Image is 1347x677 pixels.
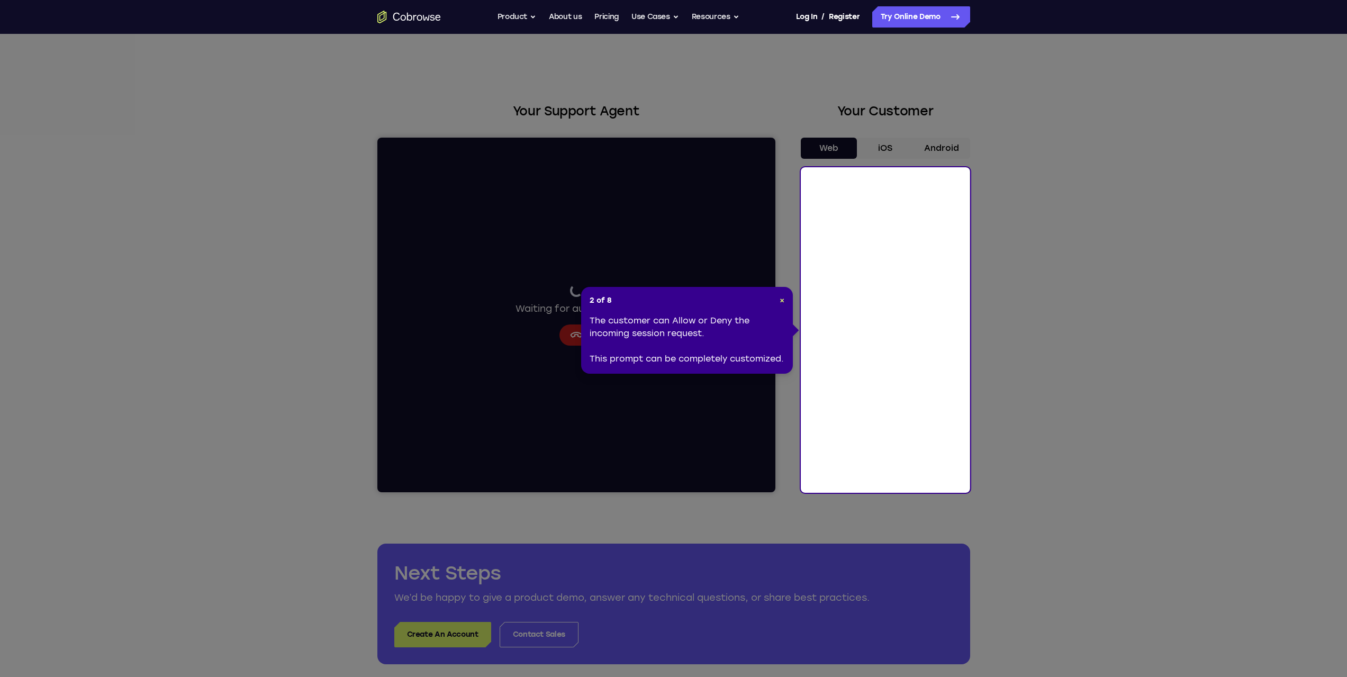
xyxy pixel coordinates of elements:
span: 2 of 8 [590,295,612,306]
a: About us [549,6,582,28]
a: Try Online Demo [872,6,970,28]
div: Waiting for authorization [138,147,260,178]
button: Product [498,6,537,28]
div: The customer can Allow or Deny the incoming session request. This prompt can be completely custom... [590,314,784,365]
a: Pricing [594,6,619,28]
a: Register [829,6,860,28]
button: Cancel [182,187,216,208]
span: × [780,296,784,305]
button: Resources [692,6,739,28]
a: Log In [796,6,817,28]
button: Use Cases [631,6,679,28]
a: Go to the home page [377,11,441,23]
span: / [821,11,825,23]
button: Close Tour [780,295,784,306]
